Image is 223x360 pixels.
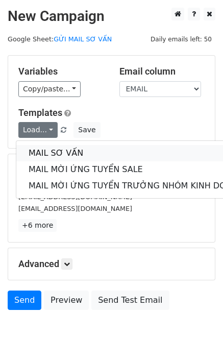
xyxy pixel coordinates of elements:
a: Send Test Email [91,291,169,310]
a: Load... [18,122,58,138]
a: Templates [18,107,62,118]
small: Google Sheet: [8,35,112,43]
a: Preview [44,291,89,310]
small: [EMAIL_ADDRESS][DOMAIN_NAME] [18,205,132,212]
iframe: Chat Widget [172,311,223,360]
h5: Advanced [18,258,205,270]
button: Save [73,122,100,138]
a: Daily emails left: 50 [147,35,215,43]
h5: Variables [18,66,104,77]
a: GỬI MAIL SƠ VẤN [54,35,112,43]
span: Daily emails left: 50 [147,34,215,45]
a: +6 more [18,219,57,232]
a: Send [8,291,41,310]
a: Copy/paste... [18,81,81,97]
h5: Email column [119,66,205,77]
h2: New Campaign [8,8,215,25]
